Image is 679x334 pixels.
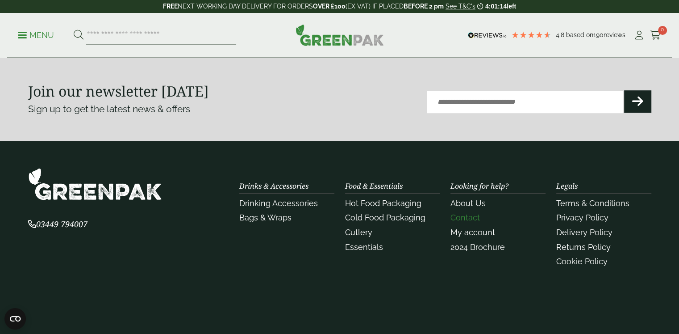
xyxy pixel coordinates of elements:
[450,242,505,252] a: 2024 Brochure
[345,199,421,208] a: Hot Food Packaging
[296,24,384,46] img: GreenPak Supplies
[650,29,661,42] a: 0
[28,168,162,200] img: GreenPak Supplies
[507,3,516,10] span: left
[345,242,383,252] a: Essentials
[556,242,611,252] a: Returns Policy
[658,26,667,35] span: 0
[28,81,209,101] strong: Join our newsletter [DATE]
[446,3,475,10] a: See T&C's
[485,3,507,10] span: 4:01:14
[28,220,87,229] a: 03449 794007
[468,32,507,38] img: REVIEWS.io
[556,228,612,237] a: Delivery Policy
[556,31,566,38] span: 4.8
[28,102,308,116] p: Sign up to get the latest news & offers
[604,31,625,38] span: reviews
[566,31,593,38] span: Based on
[18,30,54,39] a: Menu
[345,228,372,237] a: Cutlery
[450,228,495,237] a: My account
[633,31,645,40] i: My Account
[345,213,425,222] a: Cold Food Packaging
[239,213,292,222] a: Bags & Wraps
[404,3,444,10] strong: BEFORE 2 pm
[313,3,346,10] strong: OVER £100
[650,31,661,40] i: Cart
[18,30,54,41] p: Menu
[450,213,480,222] a: Contact
[239,199,318,208] a: Drinking Accessories
[450,199,486,208] a: About Us
[28,219,87,229] span: 03449 794007
[556,257,608,266] a: Cookie Policy
[593,31,604,38] span: 190
[556,199,629,208] a: Terms & Conditions
[4,308,26,330] button: Open CMP widget
[163,3,178,10] strong: FREE
[556,213,608,222] a: Privacy Policy
[511,31,551,39] div: 4.79 Stars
